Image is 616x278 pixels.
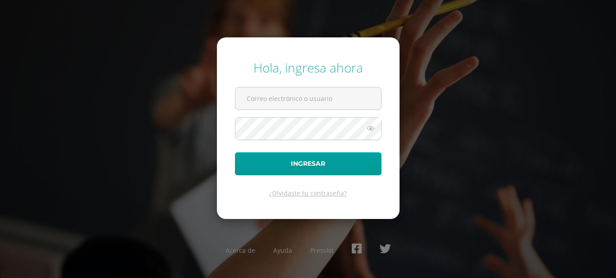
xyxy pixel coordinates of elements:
[310,246,334,255] a: Presskit
[269,189,347,197] a: ¿Olvidaste tu contraseña?
[235,152,382,175] button: Ingresar
[235,59,382,76] div: Hola, ingresa ahora
[235,87,381,109] input: Correo electrónico o usuario
[273,246,292,255] a: Ayuda
[225,246,255,255] a: Acerca de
